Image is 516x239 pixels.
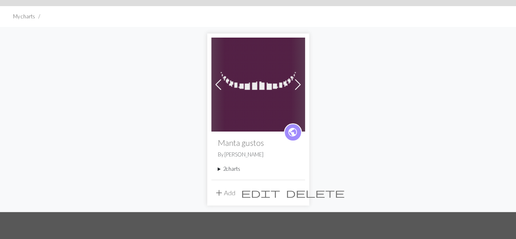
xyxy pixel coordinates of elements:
[214,187,224,199] span: add
[284,123,302,141] a: public
[218,138,299,147] h2: Manta gustos
[238,185,283,201] button: Edit
[288,126,298,138] span: public
[288,124,298,141] i: public
[211,80,305,87] a: Alicia
[283,185,348,201] button: Delete
[241,187,280,199] span: edit
[13,13,35,20] li: My charts
[218,165,299,173] summary: 2charts
[211,185,238,201] button: Add
[241,188,280,198] i: Edit
[286,187,345,199] span: delete
[218,151,299,159] p: By [PERSON_NAME]
[211,38,305,132] img: Alicia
